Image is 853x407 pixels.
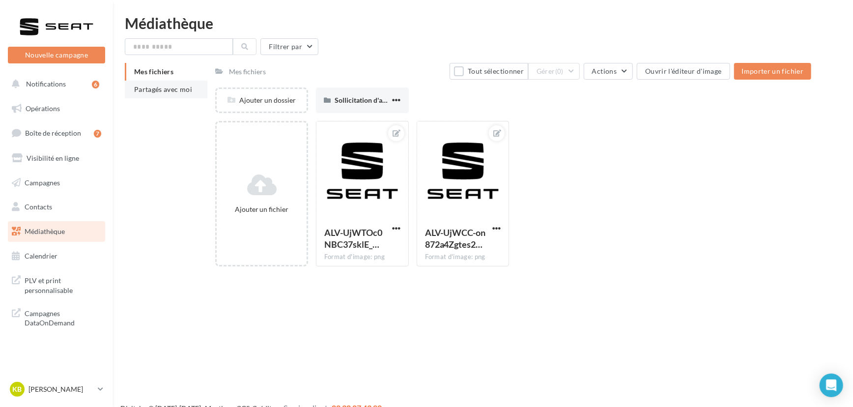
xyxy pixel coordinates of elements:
span: Sollicitation d'avis [335,96,391,104]
span: Mes fichiers [134,67,173,76]
span: PLV et print personnalisable [25,274,101,295]
a: Médiathèque [6,221,107,242]
button: Filtrer par [260,38,318,55]
div: Médiathèque [125,16,841,30]
span: Importer un fichier [742,67,804,75]
button: Tout sélectionner [450,63,528,80]
span: Calendrier [25,252,57,260]
span: Notifications [26,80,66,88]
span: Médiathèque [25,227,65,235]
div: Format d'image: png [425,253,501,262]
a: Campagnes DataOnDemand [6,303,107,332]
a: Campagnes [6,173,107,193]
div: Ajouter un fichier [221,204,303,214]
span: Campagnes [25,178,60,186]
button: Nouvelle campagne [8,47,105,63]
a: Contacts [6,197,107,217]
button: Notifications 6 [6,74,103,94]
button: Ouvrir l'éditeur d'image [637,63,730,80]
span: Actions [592,67,617,75]
span: Campagnes DataOnDemand [25,307,101,328]
span: Opérations [26,104,60,113]
button: Gérer(0) [528,63,580,80]
span: ALV-UjWTOc0NBC37sklE_9ZZg8-1BvDQnkziAw0cDzbxfLmXrhne2fy0 [324,227,382,250]
a: Visibilité en ligne [6,148,107,169]
span: KB [13,384,22,394]
span: ALV-UjWCC-on872a4Zgtes29l9JQ0HGJwULazJIFcQDlYwsapiACVPof [425,227,486,250]
div: Mes fichiers [229,67,266,77]
div: Ajouter un dossier [217,95,307,105]
button: Importer un fichier [734,63,812,80]
a: Calendrier [6,246,107,266]
button: Actions [584,63,633,80]
a: PLV et print personnalisable [6,270,107,299]
a: Boîte de réception7 [6,122,107,144]
div: 7 [94,130,101,138]
a: Opérations [6,98,107,119]
div: Open Intercom Messenger [820,374,843,397]
span: Boîte de réception [25,129,81,137]
p: [PERSON_NAME] [28,384,94,394]
span: (0) [555,67,564,75]
div: Format d'image: png [324,253,400,262]
a: KB [PERSON_NAME] [8,380,105,399]
div: 6 [92,81,99,88]
span: Visibilité en ligne [27,154,79,162]
span: Contacts [25,203,52,211]
span: Partagés avec moi [134,85,192,93]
